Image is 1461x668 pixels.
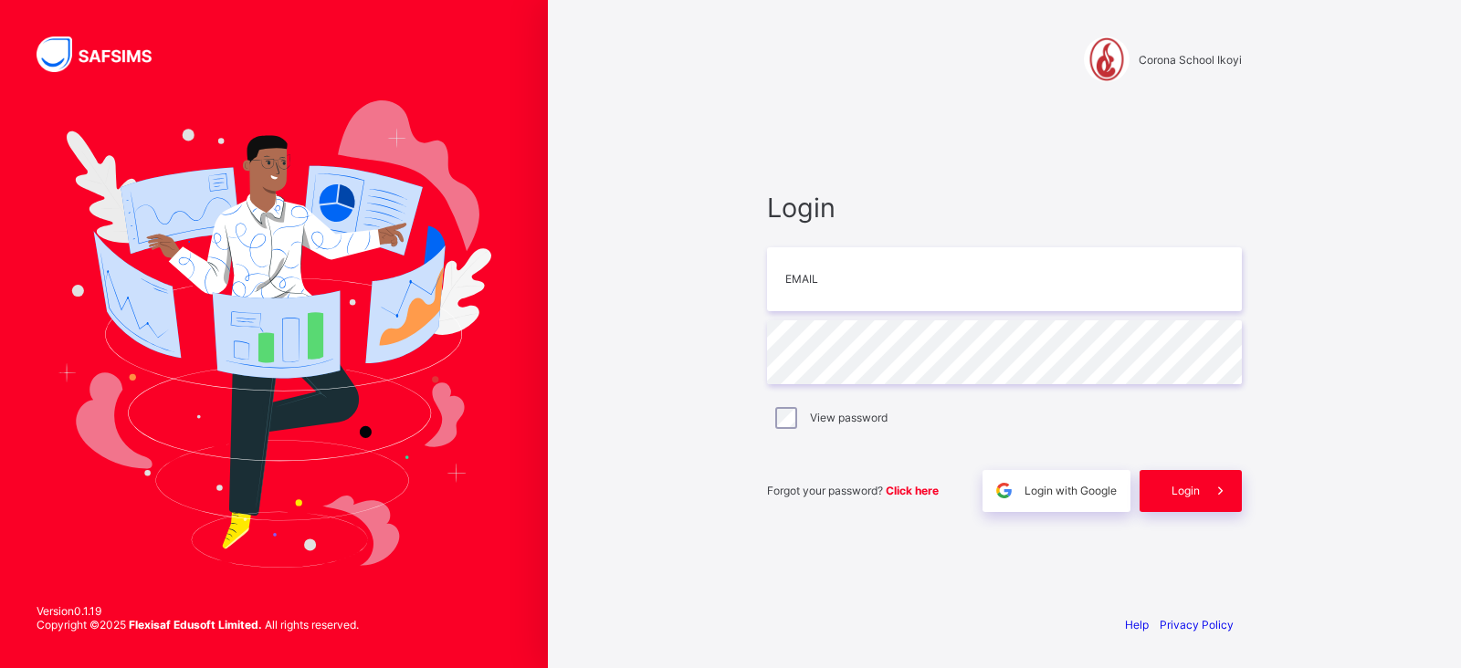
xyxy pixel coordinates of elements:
a: Click here [886,484,939,497]
span: Corona School Ikoyi [1139,53,1242,67]
span: Version 0.1.19 [37,604,359,618]
strong: Flexisaf Edusoft Limited. [129,618,262,631]
img: Hero Image [57,100,491,568]
a: Privacy Policy [1160,618,1234,631]
span: Forgot your password? [767,484,939,497]
img: google.396cfc9801f0270233282035f929180a.svg [993,480,1014,501]
span: Login with Google [1025,484,1117,497]
span: Login [1172,484,1200,497]
label: View password [810,411,888,424]
span: Copyright © 2025 All rights reserved. [37,618,359,631]
img: SAFSIMS Logo [37,37,173,72]
span: Login [767,192,1242,224]
a: Help [1125,618,1149,631]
